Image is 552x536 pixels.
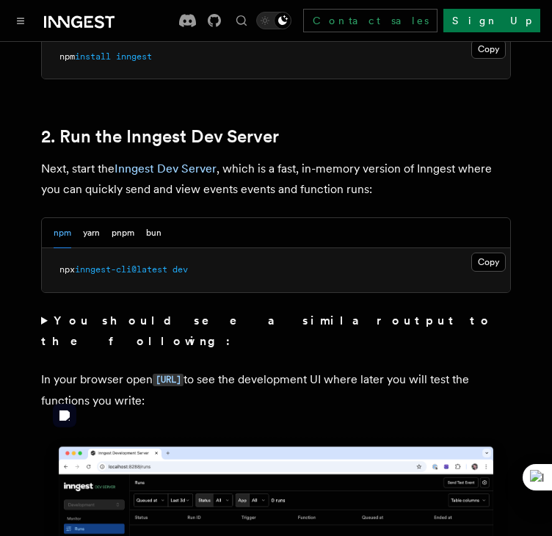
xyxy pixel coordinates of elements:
span: inngest [116,51,152,62]
summary: You should see a similar output to the following: [41,311,511,352]
button: Copy [471,253,506,272]
a: Inngest Dev Server [115,162,217,175]
button: Copy [471,40,506,59]
button: Toggle navigation [12,12,29,29]
span: inngest-cli@latest [75,264,167,275]
span: npx [59,264,75,275]
span: install [75,51,111,62]
button: npm [54,218,71,248]
span: npm [59,51,75,62]
a: Sign Up [443,9,540,32]
button: bun [146,218,161,248]
a: [URL] [153,372,184,386]
code: [URL] [153,374,184,386]
a: Contact sales [303,9,437,32]
p: In your browser open to see the development UI where later you will test the functions you write: [41,369,511,411]
button: yarn [83,218,100,248]
button: pnpm [112,218,134,248]
button: Toggle dark mode [256,12,291,29]
a: 2. Run the Inngest Dev Server [41,126,279,147]
span: dev [172,264,188,275]
p: Next, start the , which is a fast, in-memory version of Inngest where you can quickly send and vi... [41,159,511,200]
button: Find something... [233,12,250,29]
strong: You should see a similar output to the following: [41,314,493,348]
